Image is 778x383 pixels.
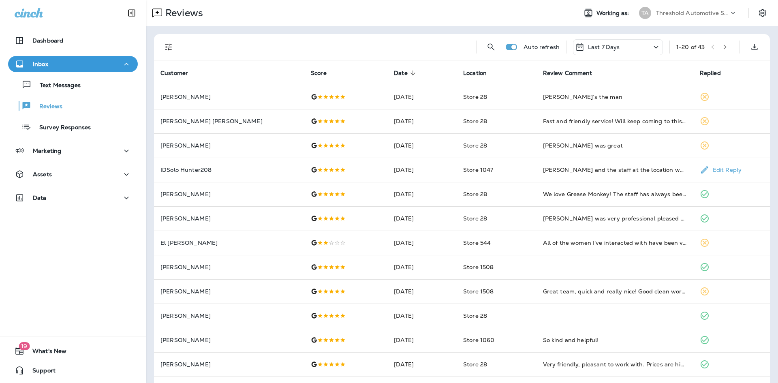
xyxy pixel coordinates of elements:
span: Store 1047 [463,166,493,173]
div: So kind and helpful! [543,336,687,344]
p: El [PERSON_NAME] [160,240,298,246]
p: [PERSON_NAME] [160,264,298,270]
p: IDSolo Hunter208 [160,167,298,173]
div: Great team, quick and really nice! Good clean work, they even show you the engine compartment, oi... [543,287,687,295]
div: 1 - 20 of 43 [676,44,705,50]
div: We love Grease Monkey! The staff has always been friendly and easy to work with. Today, Danny, wa... [543,190,687,198]
button: Settings [755,6,770,20]
span: Store 1060 [463,336,494,344]
p: [PERSON_NAME] [160,312,298,319]
button: Collapse Sidebar [120,5,143,21]
button: Marketing [8,143,138,159]
button: Search Reviews [483,39,499,55]
div: TA [639,7,651,19]
div: Danny was great [543,141,687,150]
p: [PERSON_NAME] [160,361,298,368]
span: Store 28 [463,190,487,198]
button: Data [8,190,138,206]
span: Review Comment [543,70,592,77]
td: [DATE] [387,304,457,328]
p: Assets [33,171,52,178]
button: Dashboard [8,32,138,49]
span: Review Comment [543,69,603,77]
p: Survey Responses [31,124,91,132]
td: [DATE] [387,231,457,255]
td: [DATE] [387,328,457,352]
button: Export as CSV [746,39,763,55]
p: Reviews [162,7,203,19]
p: Data [33,195,47,201]
span: Store 1508 [463,288,494,295]
span: Location [463,70,487,77]
div: Fast and friendly service! Will keep coming to this location. [543,117,687,125]
span: Replied [700,69,731,77]
div: Brittany and the staff at the location were easy and wonderful to work with! Fast and efficient [543,166,687,174]
p: [PERSON_NAME] [160,94,298,100]
button: Assets [8,166,138,182]
p: [PERSON_NAME] [PERSON_NAME] [160,118,298,124]
div: Very friendly, pleasant to work with. Prices are high everywhere, but it's a lot easier with grea... [543,360,687,368]
button: Survey Responses [8,118,138,135]
button: Support [8,362,138,379]
div: All of the women I've interacted with have been very informative, courteous & professional. The l... [543,239,687,247]
span: What's New [24,348,66,357]
span: Store 28 [463,215,487,222]
span: Store 28 [463,142,487,149]
div: Danny was very professional pleased with service [543,214,687,223]
div: Danny’s the man [543,93,687,101]
span: Customer [160,70,188,77]
span: Location [463,69,497,77]
p: Last 7 Days [588,44,620,50]
span: Score [311,70,327,77]
span: Customer [160,69,199,77]
span: Store 28 [463,93,487,101]
p: Edit Reply [710,167,742,173]
span: Working as: [596,10,631,17]
td: [DATE] [387,255,457,279]
td: [DATE] [387,109,457,133]
p: [PERSON_NAME] [160,142,298,149]
p: Text Messages [32,82,81,90]
span: Date [394,69,418,77]
span: Date [394,70,408,77]
span: Store 544 [463,239,491,246]
button: Inbox [8,56,138,72]
span: Store 1508 [463,263,494,271]
td: [DATE] [387,279,457,304]
p: Reviews [31,103,62,111]
span: Store 28 [463,118,487,125]
p: Threshold Automotive Service dba Grease Monkey [656,10,729,16]
span: Replied [700,70,721,77]
span: Store 28 [463,312,487,319]
td: [DATE] [387,352,457,377]
span: 19 [19,342,30,350]
td: [DATE] [387,206,457,231]
p: [PERSON_NAME] [160,337,298,343]
p: [PERSON_NAME] [160,191,298,197]
td: [DATE] [387,85,457,109]
td: [DATE] [387,182,457,206]
span: Score [311,69,337,77]
p: Dashboard [32,37,63,44]
p: Auto refresh [524,44,560,50]
button: Text Messages [8,76,138,93]
p: [PERSON_NAME] [160,215,298,222]
p: [PERSON_NAME] [160,288,298,295]
button: 19What's New [8,343,138,359]
button: Reviews [8,97,138,114]
span: Support [24,367,56,377]
p: Marketing [33,148,61,154]
p: Inbox [33,61,48,67]
button: Filters [160,39,177,55]
td: [DATE] [387,133,457,158]
span: Store 28 [463,361,487,368]
td: [DATE] [387,158,457,182]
